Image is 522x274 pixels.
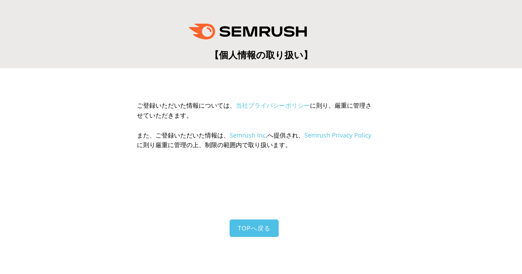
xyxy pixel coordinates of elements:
[230,131,266,139] a: Semrush Inc
[210,48,313,61] span: 【個人情報の取り扱い】
[230,219,279,237] a: TOPへ戻る
[137,131,371,149] span: また、ご登録いただいた情報は、 .へ提供され、 に則り厳重に管理の上、制限の範囲内で取り扱います。
[236,101,310,109] a: 当社プライバシーポリシー
[137,101,372,119] span: ご登録いただいた情報については、 に則り、厳重に管理させていただきます。
[238,224,270,232] span: TOPへ戻る
[304,131,371,139] a: Semrush Privacy Policy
